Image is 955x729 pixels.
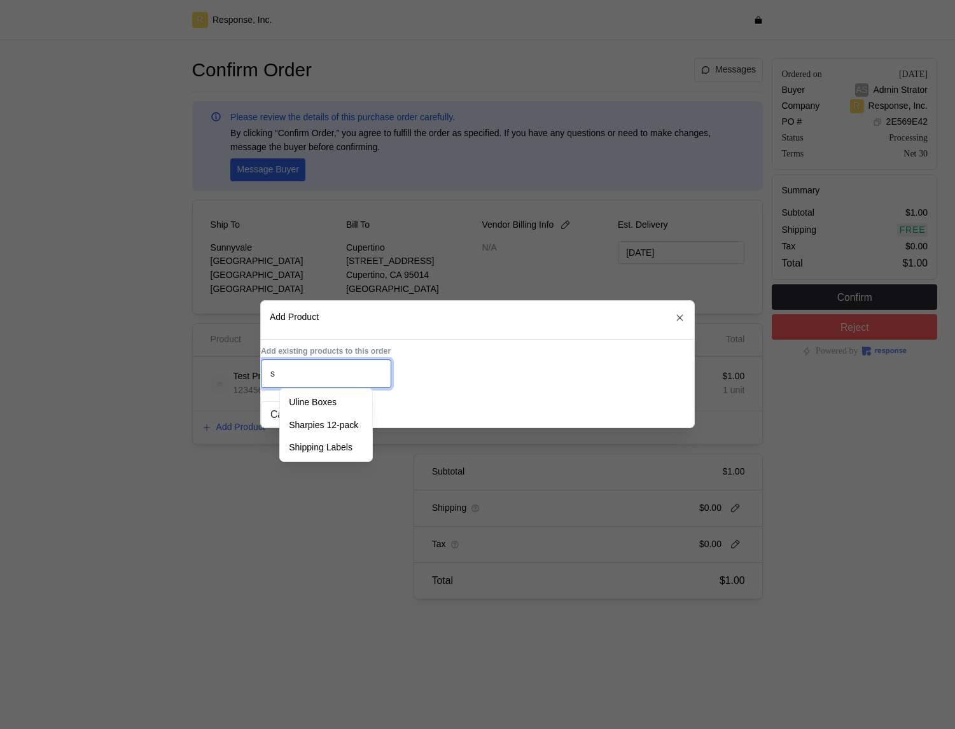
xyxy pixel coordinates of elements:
p: Add Product [270,311,319,325]
p: Add existing products to this order [261,346,694,358]
div: Sharpies 12-pack [282,414,370,437]
button: Cancel [261,401,311,427]
div: Shipping Labels [282,436,370,459]
div: Uline Boxes [282,391,370,414]
input: Search by product name or SKU [270,361,382,388]
p: Cancel [270,406,302,422]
